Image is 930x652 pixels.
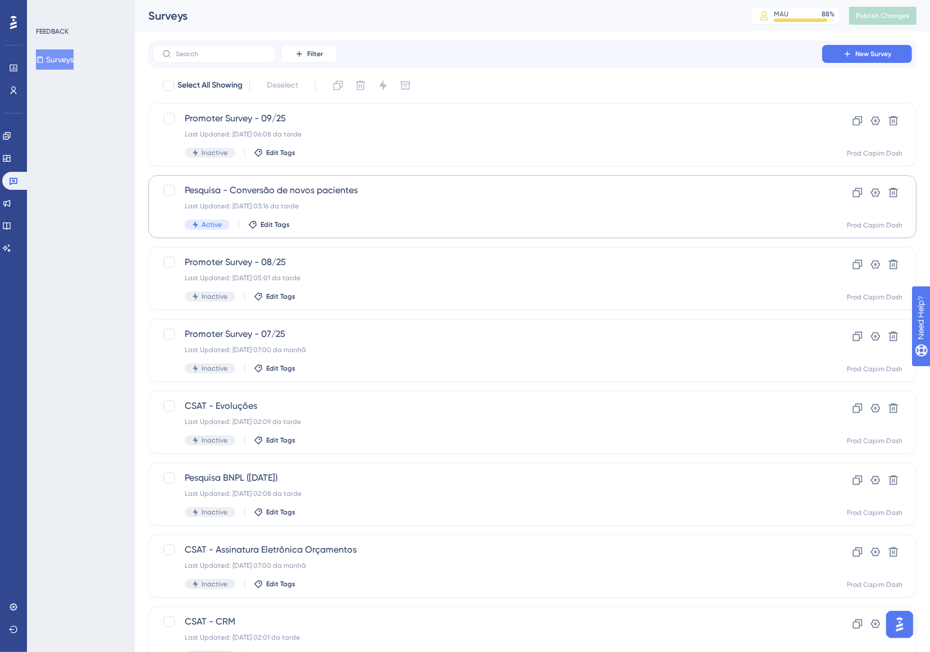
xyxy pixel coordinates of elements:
[185,417,790,426] div: Last Updated: [DATE] 02:09 da tarde
[266,580,295,589] span: Edit Tags
[36,49,74,70] button: Surveys
[883,608,917,641] iframe: UserGuiding AI Assistant Launcher
[847,580,902,589] div: Prod Capim Dash
[202,580,227,589] span: Inactive
[185,184,790,197] span: Pesquisa - Conversão de novos pacientes
[254,580,295,589] button: Edit Tags
[185,561,790,570] div: Last Updated: [DATE] 07:00 da manhã
[176,50,267,58] input: Search
[26,3,70,16] span: Need Help?
[257,75,308,95] button: Deselect
[185,273,790,282] div: Last Updated: [DATE] 05:01 da tarde
[177,79,243,92] span: Select All Showing
[847,293,902,302] div: Prod Capim Dash
[36,27,69,36] div: FEEDBACK
[185,345,790,354] div: Last Updated: [DATE] 07:00 da manhã
[202,436,227,445] span: Inactive
[847,364,902,373] div: Prod Capim Dash
[185,130,790,139] div: Last Updated: [DATE] 06:08 da tarde
[266,436,295,445] span: Edit Tags
[266,292,295,301] span: Edit Tags
[847,436,902,445] div: Prod Capim Dash
[847,221,902,230] div: Prod Capim Dash
[847,508,902,517] div: Prod Capim Dash
[254,364,295,373] button: Edit Tags
[266,148,295,157] span: Edit Tags
[254,292,295,301] button: Edit Tags
[202,508,227,517] span: Inactive
[774,10,788,19] div: MAU
[185,256,790,269] span: Promoter Survey - 08/25
[202,148,227,157] span: Inactive
[822,10,835,19] div: 88 %
[281,45,337,63] button: Filter
[822,45,912,63] button: New Survey
[185,112,790,125] span: Promoter Survey - 09/25
[847,149,902,158] div: Prod Capim Dash
[307,49,323,58] span: Filter
[855,49,891,58] span: New Survey
[185,543,790,557] span: CSAT - Assinatura Eletrônica Orçamentos
[185,489,790,498] div: Last Updated: [DATE] 02:08 da tarde
[185,202,790,211] div: Last Updated: [DATE] 03:16 da tarde
[849,7,917,25] button: Publish Changes
[202,292,227,301] span: Inactive
[856,11,910,20] span: Publish Changes
[185,471,790,485] span: Pesquisa BNPL ([DATE])
[202,220,222,229] span: Active
[254,436,295,445] button: Edit Tags
[254,508,295,517] button: Edit Tags
[267,79,298,92] span: Deselect
[261,220,290,229] span: Edit Tags
[266,364,295,373] span: Edit Tags
[248,220,290,229] button: Edit Tags
[185,327,790,341] span: Promoter Survey - 07/25
[185,615,790,628] span: CSAT - CRM
[185,399,790,413] span: CSAT - Evoluções
[148,8,722,24] div: Surveys
[185,633,790,642] div: Last Updated: [DATE] 02:01 da tarde
[266,508,295,517] span: Edit Tags
[202,364,227,373] span: Inactive
[254,148,295,157] button: Edit Tags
